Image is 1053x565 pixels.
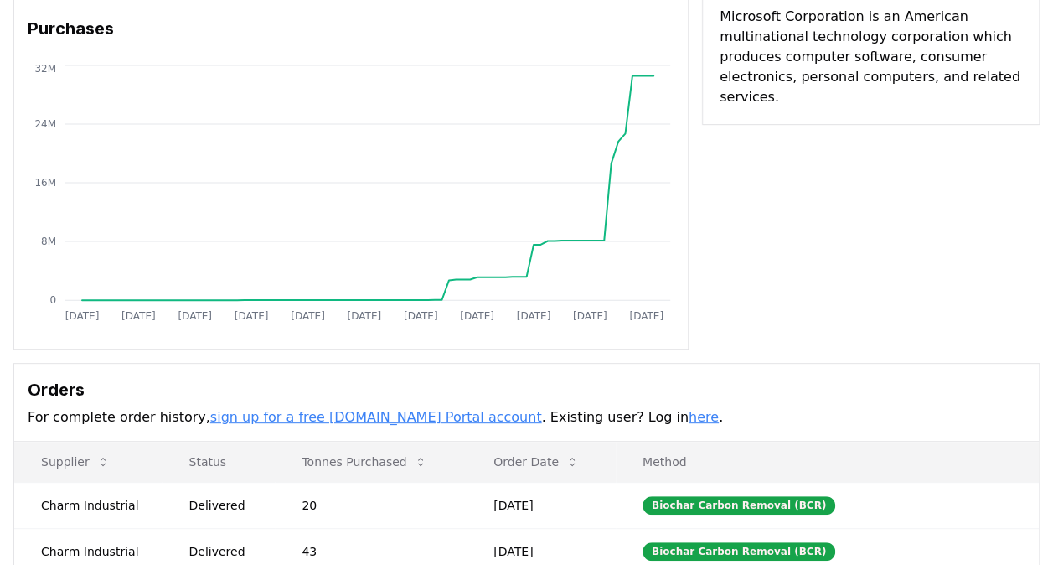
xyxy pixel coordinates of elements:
tspan: [DATE] [178,310,212,322]
tspan: [DATE] [235,310,269,322]
tspan: [DATE] [517,310,551,322]
button: Supplier [28,445,123,479]
button: Order Date [480,445,592,479]
p: Method [629,454,1025,470]
tspan: [DATE] [121,310,156,322]
tspan: [DATE] [404,310,438,322]
td: Charm Industrial [14,482,162,528]
tspan: [DATE] [460,310,494,322]
tspan: [DATE] [347,310,381,322]
div: Biochar Carbon Removal (BCR) [643,542,835,561]
tspan: [DATE] [291,310,325,322]
a: here [689,409,719,425]
tspan: 0 [49,294,56,306]
p: For complete order history, . Existing user? Log in . [28,407,1025,428]
td: 20 [275,482,467,528]
tspan: 16M [34,177,56,189]
p: Status [175,454,261,470]
td: [DATE] [467,482,616,528]
tspan: [DATE] [573,310,607,322]
p: Microsoft Corporation is an American multinational technology corporation which produces computer... [720,7,1022,107]
tspan: [DATE] [65,310,100,322]
div: Biochar Carbon Removal (BCR) [643,496,835,515]
tspan: 24M [34,118,56,130]
tspan: 8M [41,236,56,247]
a: sign up for a free [DOMAIN_NAME] Portal account [210,409,542,425]
div: Delivered [188,497,261,514]
h3: Orders [28,377,1025,402]
tspan: [DATE] [629,310,663,322]
button: Tonnes Purchased [288,445,440,479]
tspan: 32M [34,63,56,75]
h3: Purchases [28,16,674,41]
div: Delivered [188,543,261,560]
